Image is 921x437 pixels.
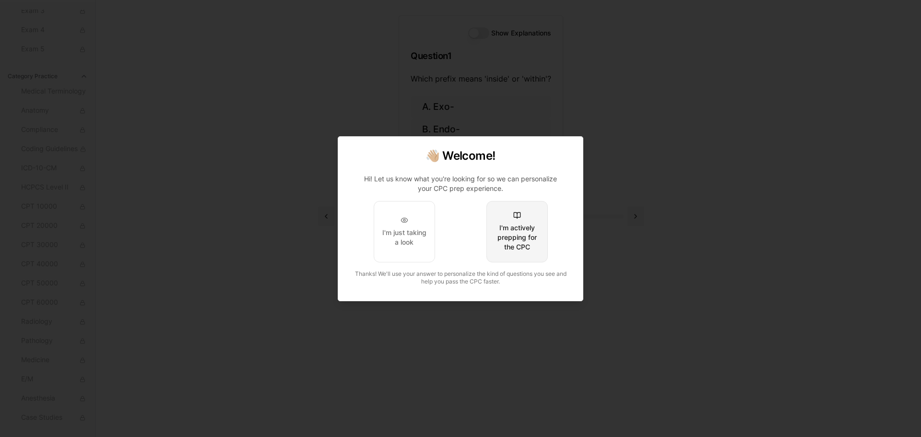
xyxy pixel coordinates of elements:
[350,148,571,164] h2: 👋🏼 Welcome!
[355,270,567,285] span: Thanks! We'll use your answer to personalize the kind of questions you see and help you pass the ...
[495,223,540,252] div: I'm actively prepping for the CPC
[486,201,548,262] button: I'm actively prepping for the CPC
[357,174,564,193] p: Hi! Let us know what you're looking for so we can personalize your CPC prep experience.
[374,201,435,262] button: I'm just taking a look
[382,228,427,247] div: I'm just taking a look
